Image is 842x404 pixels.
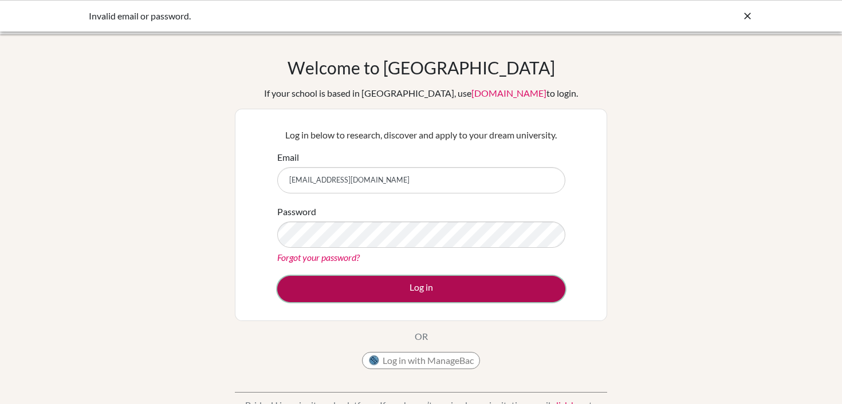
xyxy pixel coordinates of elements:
a: [DOMAIN_NAME] [471,88,546,98]
label: Email [277,150,299,164]
div: Invalid email or password. [89,9,581,23]
div: If your school is based in [GEOGRAPHIC_DATA], use to login. [264,86,578,100]
p: OR [415,330,428,343]
p: Log in below to research, discover and apply to your dream university. [277,128,565,142]
button: Log in with ManageBac [362,352,480,369]
label: Password [277,205,316,219]
button: Log in [277,276,565,302]
h1: Welcome to [GEOGRAPHIC_DATA] [288,57,555,78]
a: Forgot your password? [277,252,360,263]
